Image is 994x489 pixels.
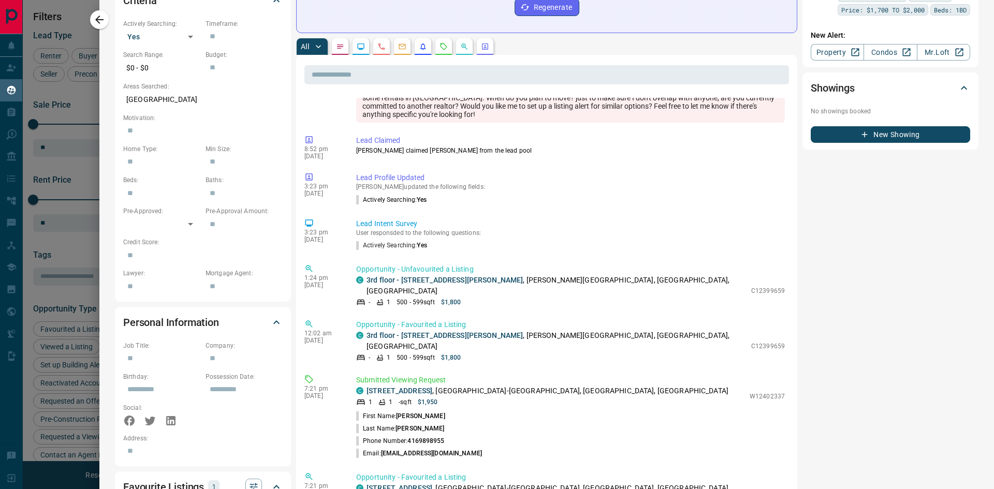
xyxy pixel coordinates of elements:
[811,107,970,116] p: No showings booked
[123,19,200,28] p: Actively Searching:
[356,332,363,339] div: condos.ca
[123,50,200,60] p: Search Range:
[369,298,370,307] p: -
[369,397,372,407] p: 1
[304,281,341,289] p: [DATE]
[934,5,967,15] span: Beds: 1BD
[751,342,785,351] p: C12399659
[356,229,785,236] p: User responsded to the following questions:
[123,434,283,443] p: Address:
[367,275,746,297] p: , [PERSON_NAME][GEOGRAPHIC_DATA], [GEOGRAPHIC_DATA], [GEOGRAPHIC_DATA]
[356,424,445,433] p: Last Name:
[206,50,283,60] p: Budget:
[398,42,406,51] svg: Emails
[356,449,482,458] p: Email:
[356,81,785,123] div: Hi [PERSON_NAME], it's [PERSON_NAME] from [DOMAIN_NAME]. Thanks for using our platform! I noticed...
[123,269,200,278] p: Lawyer:
[304,385,341,392] p: 7:21 pm
[123,314,219,331] h2: Personal Information
[123,310,283,335] div: Personal Information
[356,135,785,146] p: Lead Claimed
[356,436,445,446] p: Phone Number:
[356,195,427,204] p: Actively Searching :
[356,146,785,155] p: [PERSON_NAME] claimed [PERSON_NAME] from the lead pool
[419,42,427,51] svg: Listing Alerts
[123,144,200,154] p: Home Type:
[206,175,283,185] p: Baths:
[123,341,200,350] p: Job Title:
[123,206,200,216] p: Pre-Approved:
[367,386,728,396] p: , [GEOGRAPHIC_DATA]-[GEOGRAPHIC_DATA], [GEOGRAPHIC_DATA], [GEOGRAPHIC_DATA]
[811,30,970,41] p: New Alert:
[841,5,925,15] span: Price: $1,700 TO $2,000
[367,330,746,352] p: , [PERSON_NAME][GEOGRAPHIC_DATA], [GEOGRAPHIC_DATA], [GEOGRAPHIC_DATA]
[301,43,309,50] p: All
[206,269,283,278] p: Mortgage Agent:
[206,341,283,350] p: Company:
[441,353,461,362] p: $1,800
[304,330,341,337] p: 12:02 am
[369,353,370,362] p: -
[336,42,344,51] svg: Notes
[481,42,489,51] svg: Agent Actions
[917,44,970,61] a: Mr.Loft
[206,372,283,381] p: Possession Date:
[750,392,785,401] p: W12402337
[304,153,341,160] p: [DATE]
[206,206,283,216] p: Pre-Approval Amount:
[206,19,283,28] p: Timeframe:
[356,172,785,183] p: Lead Profile Updated
[304,392,341,399] p: [DATE]
[367,276,523,284] a: 3rd floor - [STREET_ADDRESS][PERSON_NAME]
[123,91,283,108] p: [GEOGRAPHIC_DATA]
[304,183,341,190] p: 3:23 pm
[864,44,917,61] a: Condos
[397,298,434,307] p: 500 - 599 sqft
[407,437,444,444] span: 4169898955
[356,387,363,394] div: condos.ca
[399,397,412,407] p: - sqft
[206,144,283,154] p: Min Size:
[397,353,434,362] p: 500 - 599 sqft
[387,298,390,307] p: 1
[123,113,283,123] p: Motivation:
[418,397,438,407] p: $1,950
[356,241,427,250] p: actively searching :
[356,218,785,229] p: Lead Intent Survey
[123,175,200,185] p: Beds:
[356,375,785,386] p: Submitted Viewing Request
[381,450,482,457] span: [EMAIL_ADDRESS][DOMAIN_NAME]
[356,264,785,275] p: Opportunity - Unfavourited a Listing
[417,196,427,203] span: Yes
[811,80,855,96] h2: Showings
[304,337,341,344] p: [DATE]
[367,387,432,395] a: [STREET_ADDRESS]
[387,353,390,362] p: 1
[751,286,785,295] p: C12399659
[123,28,200,45] div: Yes
[417,242,427,249] span: Yes
[440,42,448,51] svg: Requests
[123,403,200,412] p: Social:
[811,76,970,100] div: Showings
[356,276,363,284] div: condos.ca
[304,145,341,153] p: 8:52 pm
[123,238,283,247] p: Credit Score:
[304,190,341,197] p: [DATE]
[396,412,445,420] span: [PERSON_NAME]
[396,425,444,432] span: [PERSON_NAME]
[304,229,341,236] p: 3:23 pm
[356,319,785,330] p: Opportunity - Favourited a Listing
[460,42,469,51] svg: Opportunities
[123,372,200,381] p: Birthday:
[377,42,386,51] svg: Calls
[389,397,392,407] p: 1
[304,236,341,243] p: [DATE]
[356,472,785,483] p: Opportunity - Favourited a Listing
[123,60,200,77] p: $0 - $0
[123,82,283,91] p: Areas Searched:
[441,298,461,307] p: $1,800
[811,126,970,143] button: New Showing
[356,183,785,190] p: [PERSON_NAME] updated the following fields:
[356,411,445,421] p: First Name:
